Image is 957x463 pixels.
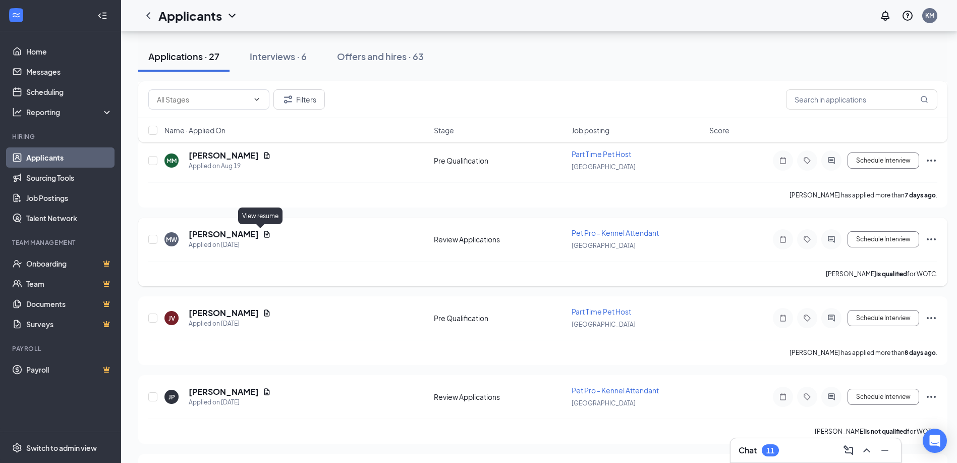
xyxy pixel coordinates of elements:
div: Interviews · 6 [250,50,307,63]
div: JP [168,393,175,401]
svg: Ellipses [925,233,937,245]
svg: Notifications [879,10,891,22]
a: TeamCrown [26,274,112,294]
div: Applications · 27 [148,50,219,63]
button: Minimize [877,442,893,458]
svg: WorkstreamLogo [11,10,21,20]
svg: ActiveChat [825,314,837,322]
div: Review Applications [434,392,566,402]
span: Pet Pro - Kennel Attendant [572,228,659,237]
h3: Chat [739,445,757,456]
svg: Minimize [879,444,891,456]
div: Pre Qualification [434,313,566,323]
svg: Document [263,230,271,238]
a: DocumentsCrown [26,294,112,314]
b: 7 days ago [905,191,936,199]
a: Messages [26,62,112,82]
svg: ActiveChat [825,157,837,165]
div: MM [166,157,177,165]
span: Stage [434,125,454,135]
span: [GEOGRAPHIC_DATA] [572,163,636,171]
a: Applicants [26,147,112,168]
div: View resume [238,208,283,224]
div: Payroll [12,344,110,353]
button: ChevronUp [859,442,875,458]
button: Schedule Interview [848,389,919,405]
svg: Tag [801,393,813,401]
svg: Tag [801,157,813,165]
svg: Tag [801,235,813,243]
svg: Filter [282,93,294,106]
div: Hiring [12,132,110,141]
svg: Ellipses [925,391,937,403]
a: Job Postings [26,188,112,208]
span: Job posting [572,125,609,135]
span: Name · Applied On [164,125,226,135]
a: OnboardingCrown [26,253,112,274]
h5: [PERSON_NAME] [189,229,259,240]
div: Switch to admin view [26,443,97,453]
svg: ActiveChat [825,393,837,401]
span: Score [709,125,729,135]
svg: Ellipses [925,155,937,167]
svg: Document [263,309,271,317]
span: [GEOGRAPHIC_DATA] [572,242,636,249]
b: is not qualified [865,428,907,435]
h1: Applicants [158,7,222,24]
button: Schedule Interview [848,152,919,169]
svg: MagnifyingGlass [920,95,928,104]
svg: Collapse [97,11,107,21]
button: Filter Filters [273,89,325,110]
input: Search in applications [786,89,937,110]
svg: Document [263,151,271,160]
a: SurveysCrown [26,314,112,334]
div: Applied on [DATE] [189,240,271,250]
p: [PERSON_NAME] has applied more than . [790,191,937,199]
a: PayrollCrown [26,359,112,380]
input: All Stages [157,94,249,105]
div: Team Management [12,238,110,247]
div: 11 [766,446,774,455]
span: Part Time Pet Host [572,307,631,316]
p: [PERSON_NAME] has applied more than . [790,348,937,357]
p: [PERSON_NAME] for WOTC. [815,427,937,436]
div: Review Applications [434,234,566,244]
svg: QuestionInfo [902,10,914,22]
div: MW [166,235,177,244]
svg: ActiveChat [825,235,837,243]
svg: ChevronUp [861,444,873,456]
div: Open Intercom Messenger [923,429,947,453]
div: Offers and hires · 63 [337,50,424,63]
svg: Document [263,388,271,396]
a: Scheduling [26,82,112,102]
button: Schedule Interview [848,310,919,326]
h5: [PERSON_NAME] [189,386,259,397]
svg: Note [777,157,789,165]
div: Applied on [DATE] [189,319,271,329]
h5: [PERSON_NAME] [189,150,259,161]
svg: ChevronLeft [142,10,154,22]
button: ComposeMessage [840,442,857,458]
button: Schedule Interview [848,231,919,247]
svg: ComposeMessage [842,444,855,456]
span: Pet Pro - Kennel Attendant [572,386,659,395]
svg: Note [777,393,789,401]
div: Reporting [26,107,113,117]
svg: Note [777,235,789,243]
div: KM [925,11,934,20]
div: Applied on [DATE] [189,397,271,407]
svg: ChevronDown [253,95,261,104]
span: [GEOGRAPHIC_DATA] [572,321,636,328]
svg: Analysis [12,107,22,117]
a: Sourcing Tools [26,168,112,188]
svg: Settings [12,443,22,453]
span: [GEOGRAPHIC_DATA] [572,399,636,407]
b: is qualified [876,270,907,278]
b: 8 days ago [905,349,936,356]
span: Part Time Pet Host [572,149,631,159]
a: Home [26,41,112,62]
svg: Ellipses [925,312,937,324]
div: Pre Qualification [434,156,566,166]
a: Talent Network [26,208,112,228]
